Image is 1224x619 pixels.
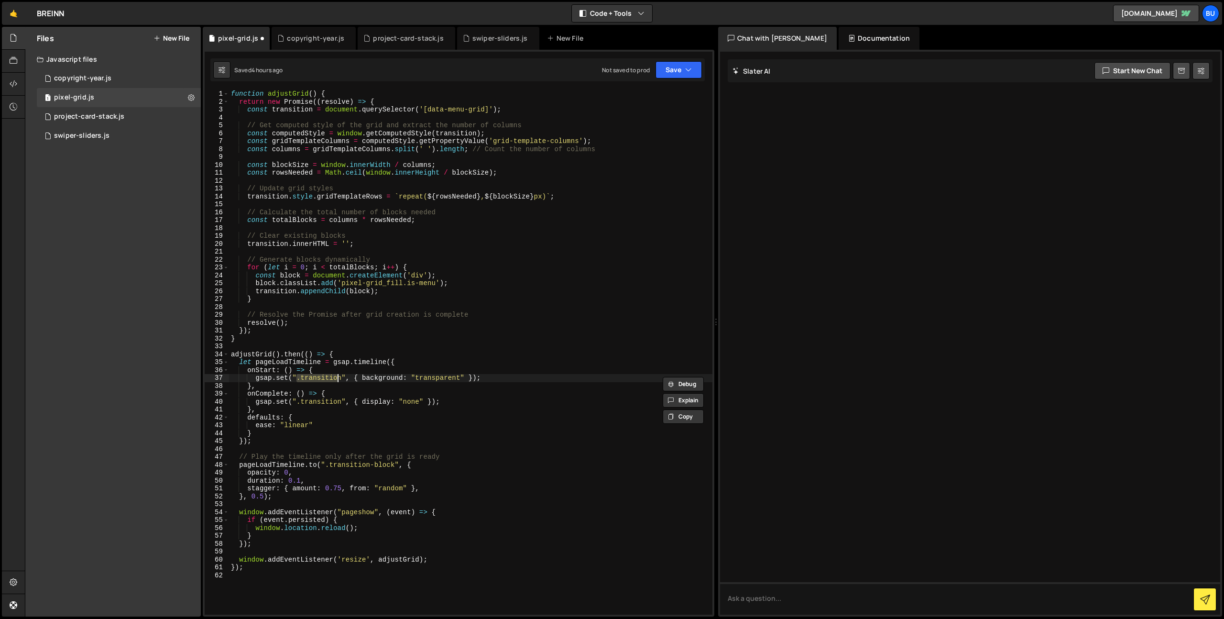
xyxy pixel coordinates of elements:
div: 30 [205,319,229,327]
button: Start new chat [1094,62,1170,79]
div: swiper-sliders.js [472,33,528,43]
button: Copy [663,409,704,424]
div: 49 [205,469,229,477]
div: 55 [205,516,229,524]
div: Javascript files [25,50,201,69]
div: 40 [205,398,229,406]
div: 15 [205,200,229,209]
div: Chat with [PERSON_NAME] [718,27,837,50]
div: 46 [205,445,229,453]
div: 1 [205,90,229,98]
div: 28 [205,303,229,311]
div: 43 [205,421,229,430]
div: Not saved to prod [602,66,650,74]
a: 🤙 [2,2,25,25]
div: 39 [205,390,229,398]
div: 51 [205,485,229,493]
div: 22 [205,256,229,264]
button: Debug [663,377,704,391]
div: 14 [205,193,229,201]
a: [DOMAIN_NAME] [1113,5,1199,22]
div: New File [547,33,587,43]
div: 45 [205,437,229,445]
div: 8 [205,145,229,154]
div: 56 [205,524,229,532]
a: Bu [1202,5,1219,22]
span: 1 [45,95,51,102]
div: 58 [205,540,229,548]
div: 21 [205,248,229,256]
button: New File [153,34,189,42]
div: 13 [205,185,229,193]
button: Code + Tools [572,5,652,22]
div: 62 [205,572,229,580]
div: 50 [205,477,229,485]
h2: Slater AI [732,66,771,76]
div: copyright-year.js [287,33,344,43]
div: 48 [205,461,229,469]
div: 44 [205,430,229,438]
div: copyright-year.js [54,74,111,83]
div: 17 [205,216,229,224]
div: 7 [205,137,229,145]
div: 32 [205,335,229,343]
div: 57 [205,532,229,540]
div: project-card-stack.js [54,112,124,121]
div: 35 [205,358,229,366]
div: pixel-grid.js [54,93,94,102]
div: 17243/47882.js [37,88,201,107]
div: 5 [205,122,229,130]
div: 20 [205,240,229,248]
div: 11 [205,169,229,177]
div: 16 [205,209,229,217]
div: 19 [205,232,229,240]
div: 17243/47778.js [37,69,201,88]
div: 4 [205,114,229,122]
div: 23 [205,264,229,272]
div: 52 [205,493,229,501]
div: swiper-sliders.js [54,132,109,140]
div: BREINN [37,8,64,19]
div: 10 [205,161,229,169]
div: Saved [234,66,283,74]
div: 12 [205,177,229,185]
div: 37 [205,374,229,382]
div: 38 [205,382,229,390]
div: 53 [205,500,229,508]
div: pixel-grid.js [218,33,258,43]
div: Documentation [839,27,919,50]
div: 33 [205,343,229,351]
div: 9 [205,153,229,161]
div: 59 [205,548,229,556]
div: 27 [205,295,229,303]
div: 60 [205,556,229,564]
button: Explain [663,393,704,408]
div: 29 [205,311,229,319]
div: 25 [205,279,229,287]
div: 17243/47721.js [37,126,201,145]
div: 24 [205,272,229,280]
div: 6 [205,130,229,138]
div: 4 hours ago [251,66,283,74]
div: 31 [205,327,229,335]
div: 36 [205,366,229,375]
div: 61 [205,564,229,572]
div: 41 [205,406,229,414]
div: 26 [205,287,229,296]
div: 18 [205,224,229,232]
div: project-card-stack.js [373,33,443,43]
div: 54 [205,508,229,517]
h2: Files [37,33,54,44]
div: 17243/47771.js [37,107,201,126]
div: 47 [205,453,229,461]
button: Save [656,61,702,78]
div: 3 [205,106,229,114]
div: 2 [205,98,229,106]
div: 34 [205,351,229,359]
div: 42 [205,414,229,422]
